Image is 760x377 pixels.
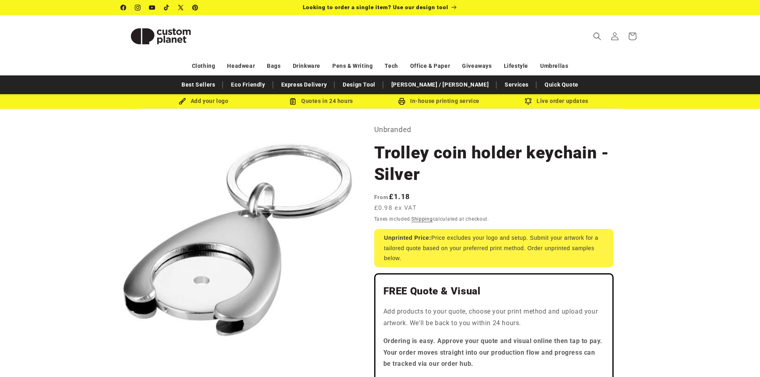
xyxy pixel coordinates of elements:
a: Clothing [192,59,215,73]
p: Add products to your quote, choose your print method and upload your artwork. We'll be back to yo... [383,306,604,329]
a: Quick Quote [541,78,582,92]
a: Eco Friendly [227,78,269,92]
div: Add your logo [145,96,263,106]
img: Order updates [525,98,532,105]
a: Bags [267,59,280,73]
span: Looking to order a single item? Use our design tool [303,4,448,10]
div: Quotes in 24 hours [263,96,380,106]
div: In-house printing service [380,96,498,106]
a: Shipping [411,216,433,222]
h1: Trolley coin holder keychain - Silver [374,142,614,185]
div: Live order updates [498,96,616,106]
strong: £1.18 [374,192,410,201]
p: Unbranded [374,123,614,136]
a: Umbrellas [540,59,568,73]
media-gallery: Gallery Viewer [121,123,354,357]
span: £0.98 ex VAT [374,203,417,213]
a: Express Delivery [277,78,331,92]
div: Price excludes your logo and setup. Submit your artwork for a tailored quote based on your prefer... [374,229,614,267]
a: Design Tool [339,78,379,92]
a: Lifestyle [504,59,528,73]
span: From [374,194,389,200]
h2: FREE Quote & Visual [383,285,604,298]
a: [PERSON_NAME] / [PERSON_NAME] [387,78,493,92]
a: Office & Paper [410,59,450,73]
div: Taxes included. calculated at checkout. [374,215,614,223]
a: Drinkware [293,59,320,73]
a: Services [501,78,533,92]
a: Tech [385,59,398,73]
a: Custom Planet [118,15,203,57]
a: Headwear [227,59,255,73]
img: Custom Planet [121,18,201,54]
a: Pens & Writing [332,59,373,73]
a: Best Sellers [178,78,219,92]
img: In-house printing [398,98,405,105]
strong: Unprinted Price: [384,235,432,241]
img: Brush Icon [179,98,186,105]
strong: Ordering is easy. Approve your quote and visual online then tap to pay. Your order moves straight... [383,337,603,368]
summary: Search [588,28,606,45]
img: Order Updates Icon [289,98,296,105]
a: Giveaways [462,59,492,73]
